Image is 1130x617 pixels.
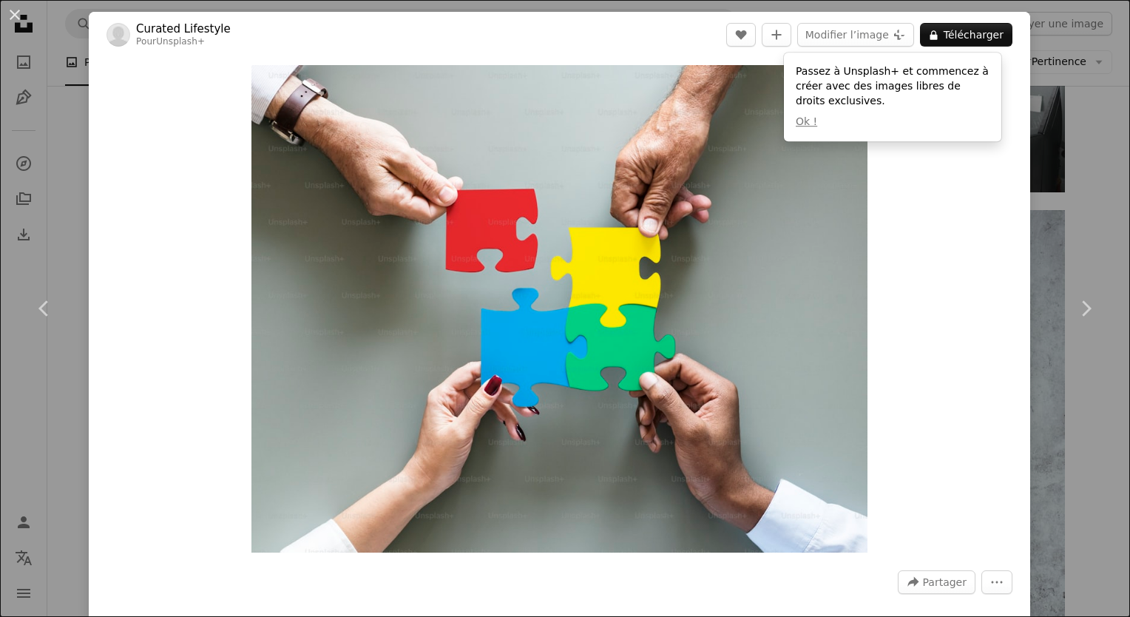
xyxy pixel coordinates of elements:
a: Unsplash+ [156,36,205,47]
button: Ok ! [796,115,817,129]
button: Plus d’actions [981,570,1012,594]
img: Accéder au profil de Curated Lifestyle [106,23,130,47]
a: Suivant [1041,237,1130,380]
img: Entreprise, travail d’équipe, coopération, puzzle, isolé [251,65,868,553]
div: Pour [136,36,231,48]
button: Partager cette image [898,570,975,594]
button: Zoom sur cette image [251,65,868,553]
button: Télécharger [920,23,1012,47]
div: Passez à Unsplash+ et commencez à créer avec des images libres de droits exclusives. [784,53,1001,141]
button: Modifier l’image [797,23,914,47]
span: Partager [923,571,967,593]
button: J’aime [726,23,756,47]
button: Ajouter à la collection [762,23,791,47]
a: Curated Lifestyle [136,21,231,36]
